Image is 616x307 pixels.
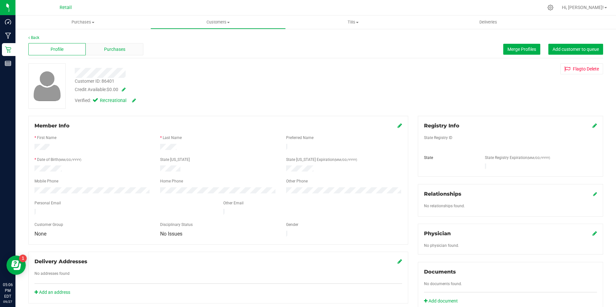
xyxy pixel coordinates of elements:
label: Home Phone [160,178,183,184]
span: Recreational [100,97,126,104]
span: Customers [151,19,285,25]
p: 09/27 [3,299,13,304]
inline-svg: Dashboard [5,19,11,25]
div: Credit Available: [75,86,357,93]
a: Back [28,35,39,40]
label: Gender [286,222,298,228]
span: Deliveries [471,19,506,25]
a: Purchases [15,15,150,29]
a: Deliveries [421,15,556,29]
label: Other Email [223,200,244,206]
label: Mobile Phone [34,178,58,184]
a: Customers [150,15,285,29]
div: Manage settings [546,5,554,11]
img: user-icon.png [30,70,64,103]
label: First Name [37,135,56,141]
span: Hi, [PERSON_NAME]! [562,5,604,10]
span: Purchases [15,19,150,25]
label: State Registry Expiration [485,155,550,161]
span: No physician found. [424,243,459,248]
div: Customer ID: 86401 [75,78,114,85]
span: No Issues [160,231,182,237]
span: (MM/DD/YYYY) [527,156,550,160]
label: Customer Group [34,222,63,228]
inline-svg: Manufacturing [5,33,11,39]
button: Flagto Delete [560,63,603,74]
span: (MM/DD/YYYY) [334,158,357,162]
label: Personal Email [34,200,61,206]
span: Add customer to queue [553,47,599,52]
span: Profile [51,46,63,53]
span: No documents found. [424,282,462,286]
span: $0.00 [107,87,118,92]
div: Verified: [75,97,136,104]
span: Tills [286,19,420,25]
a: Add document [424,298,461,304]
span: Physician [424,230,451,237]
label: State [US_STATE] [160,157,190,163]
span: Member Info [34,123,70,129]
span: Documents [424,269,456,275]
span: Retail [60,5,72,10]
span: Relationships [424,191,461,197]
a: Tills [286,15,421,29]
span: (MM/DD/YYYY) [59,158,81,162]
span: Registry Info [424,123,459,129]
label: Other Phone [286,178,308,184]
span: None [34,231,46,237]
span: Delivery Addresses [34,258,87,265]
label: State Registry ID [424,135,452,141]
span: Purchases [104,46,125,53]
label: State [US_STATE] Expiration [286,157,357,163]
label: Disciplinary Status [160,222,193,228]
inline-svg: Reports [5,60,11,67]
div: State [419,155,480,161]
label: Last Name [163,135,182,141]
label: No addresses found [34,271,70,276]
label: Preferred Name [286,135,313,141]
p: 05:06 PM EDT [3,282,13,299]
label: Date of Birth [37,157,81,163]
button: Merge Profiles [503,44,540,55]
iframe: Resource center [6,256,26,275]
a: Add an address [34,290,70,295]
button: Add customer to queue [548,44,603,55]
iframe: Resource center unread badge [19,255,27,262]
label: No relationships found. [424,203,465,209]
span: Merge Profiles [507,47,536,52]
inline-svg: Retail [5,46,11,53]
